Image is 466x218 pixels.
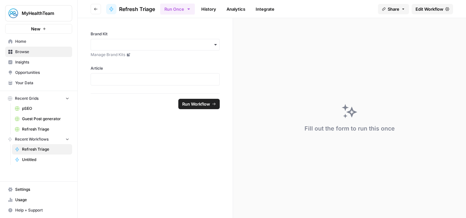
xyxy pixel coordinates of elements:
[15,70,69,75] span: Opportunities
[5,24,72,34] button: New
[412,4,453,14] a: Edit Workflow
[416,6,443,12] span: Edit Workflow
[22,10,61,17] span: MyHealthTeam
[5,205,72,215] button: Help + Support
[5,36,72,47] a: Home
[15,187,69,192] span: Settings
[223,4,249,14] a: Analytics
[22,126,69,132] span: Refresh Triage
[388,6,399,12] span: Share
[15,39,69,44] span: Home
[5,134,72,144] button: Recent Workflows
[119,5,155,13] span: Refresh Triage
[5,67,72,78] a: Opportunities
[15,80,69,86] span: Your Data
[7,7,19,19] img: MyHealthTeam Logo
[91,52,220,58] a: Manage Brand Kits
[31,26,40,32] span: New
[15,197,69,203] span: Usage
[5,78,72,88] a: Your Data
[15,49,69,55] span: Browse
[15,136,49,142] span: Recent Workflows
[91,65,220,71] label: Article
[15,207,69,213] span: Help + Support
[5,5,72,21] button: Workspace: MyHealthTeam
[106,4,155,14] a: Refresh Triage
[15,96,39,101] span: Recent Grids
[12,155,72,165] a: Untitled
[12,124,72,134] a: Refresh Triage
[12,103,72,114] a: pSEO
[5,47,72,57] a: Browse
[5,57,72,67] a: Insights
[22,146,69,152] span: Refresh Triage
[5,195,72,205] a: Usage
[12,114,72,124] a: Guest Post generator
[160,4,195,15] button: Run Once
[252,4,278,14] a: Integrate
[197,4,220,14] a: History
[22,106,69,111] span: pSEO
[91,31,220,37] label: Brand Kit
[22,157,69,163] span: Untitled
[178,99,220,109] button: Run Workflow
[22,116,69,122] span: Guest Post generator
[5,184,72,195] a: Settings
[182,101,210,107] span: Run Workflow
[305,124,395,133] div: Fill out the form to run this once
[5,94,72,103] button: Recent Grids
[12,144,72,155] a: Refresh Triage
[378,4,409,14] button: Share
[15,59,69,65] span: Insights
